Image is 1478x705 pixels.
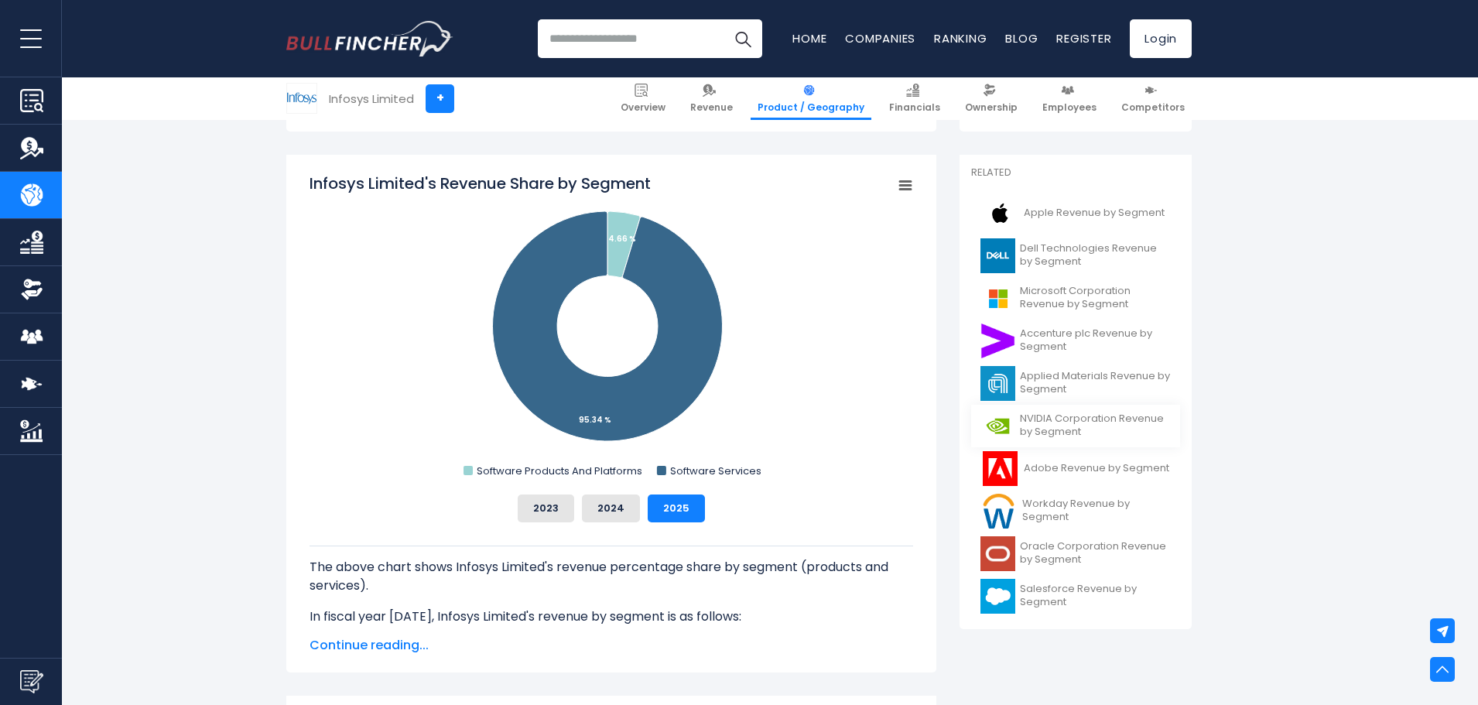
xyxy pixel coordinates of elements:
a: Register [1056,30,1111,46]
img: WDAY logo [980,494,1018,529]
span: Overview [621,101,665,114]
span: Competitors [1121,101,1185,114]
p: In fiscal year [DATE], Infosys Limited's revenue by segment is as follows: [310,607,913,626]
img: NVDA logo [980,409,1015,443]
span: Salesforce Revenue by Segment [1020,583,1171,609]
span: Microsoft Corporation Revenue by Segment [1020,285,1171,311]
tspan: 95.34 % [579,414,611,426]
img: Ownership [20,278,43,301]
a: Dell Technologies Revenue by Segment [971,234,1180,277]
svg: Infosys Limited's Revenue Share by Segment [310,173,913,482]
img: INFY logo [287,84,316,113]
span: Continue reading... [310,636,913,655]
tspan: 4.66 % [608,233,636,245]
a: NVIDIA Corporation Revenue by Segment [971,405,1180,447]
a: Overview [614,77,672,120]
a: + [426,84,454,113]
span: NVIDIA Corporation Revenue by Segment [1020,412,1171,439]
a: Financials [882,77,947,120]
a: Employees [1035,77,1103,120]
a: Revenue [683,77,740,120]
text: Software Services [670,464,761,478]
span: Dell Technologies Revenue by Segment [1020,242,1171,269]
a: Login [1130,19,1192,58]
img: AAPL logo [980,196,1019,231]
a: Accenture plc Revenue by Segment [971,320,1180,362]
a: Adobe Revenue by Segment [971,447,1180,490]
img: MSFT logo [980,281,1015,316]
span: Employees [1042,101,1097,114]
a: Companies [845,30,915,46]
a: Competitors [1114,77,1192,120]
img: AMAT logo [980,366,1015,401]
button: 2024 [582,495,640,522]
img: Bullfincher logo [286,21,453,56]
a: Oracle Corporation Revenue by Segment [971,532,1180,575]
a: Go to homepage [286,21,453,56]
span: Ownership [965,101,1018,114]
a: Ranking [934,30,987,46]
a: Workday Revenue by Segment [971,490,1180,532]
button: 2023 [518,495,574,522]
span: Applied Materials Revenue by Segment [1020,370,1171,396]
span: Accenture plc Revenue by Segment [1020,327,1171,354]
img: ORCL logo [980,536,1015,571]
div: Infosys Limited [329,90,414,108]
a: Applied Materials Revenue by Segment [971,362,1180,405]
img: DELL logo [980,238,1015,273]
a: Salesforce Revenue by Segment [971,575,1180,618]
img: ADBE logo [980,451,1019,486]
button: Search [724,19,762,58]
button: 2025 [648,495,705,522]
p: Related [971,166,1180,180]
p: The above chart shows Infosys Limited's revenue percentage share by segment (products and services). [310,558,913,595]
img: CRM logo [980,579,1015,614]
span: Revenue [690,101,733,114]
span: Financials [889,101,940,114]
a: Home [792,30,826,46]
a: Apple Revenue by Segment [971,192,1180,234]
a: Blog [1005,30,1038,46]
a: Product / Geography [751,77,871,120]
span: Adobe Revenue by Segment [1024,462,1169,475]
span: Workday Revenue by Segment [1022,498,1171,524]
span: Product / Geography [758,101,864,114]
span: Oracle Corporation Revenue by Segment [1020,540,1171,566]
tspan: Infosys Limited's Revenue Share by Segment [310,173,651,194]
img: ACN logo [980,323,1015,358]
a: Ownership [958,77,1025,120]
text: Software Products And Platforms [477,464,642,478]
a: Microsoft Corporation Revenue by Segment [971,277,1180,320]
span: Apple Revenue by Segment [1024,207,1165,220]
